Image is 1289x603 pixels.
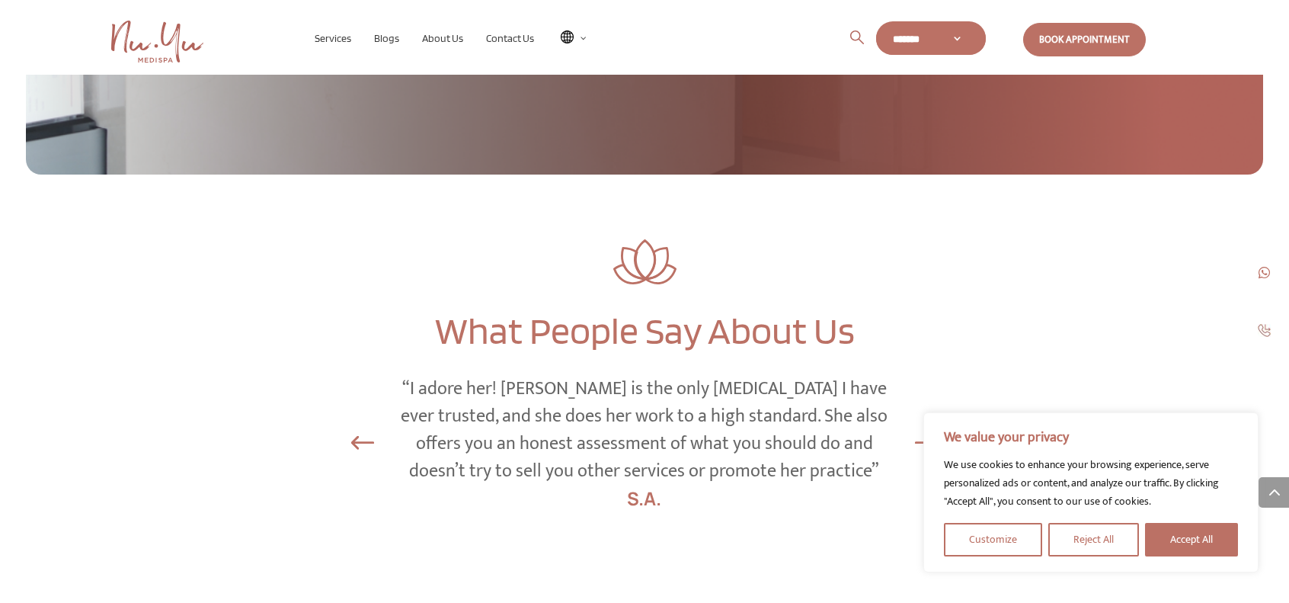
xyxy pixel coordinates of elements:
button: Customize [944,523,1042,556]
strong: S.A. [627,486,661,511]
div: Previous slide [340,422,385,467]
p: We value your privacy [944,428,1238,447]
button: Reject All [1048,523,1139,556]
a: Nu Yu MediSpa [111,21,207,63]
span: Services [315,32,351,44]
img: Nu Yu Medispa Home [111,21,203,63]
span: About Us [422,32,463,44]
button: Accept All [1145,523,1238,556]
span: What People Say About Us [435,307,855,353]
a: Contact Us [475,33,545,43]
div: Next slide [904,422,949,467]
a: Book Appointment [1023,23,1146,56]
div: 2 / 23 [385,360,904,529]
p: “I adore her! [PERSON_NAME] is the only [MEDICAL_DATA] I have ever trusted, and she does her work... [401,375,888,514]
span: Blogs [374,32,399,44]
div: We use cookies to enhance your browsing experience, serve personalized ads or content, and analyz... [944,456,1238,511]
img: call-1.jpg [1258,324,1271,337]
span: Contact Us [486,32,534,44]
a: Blogs [363,33,411,43]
